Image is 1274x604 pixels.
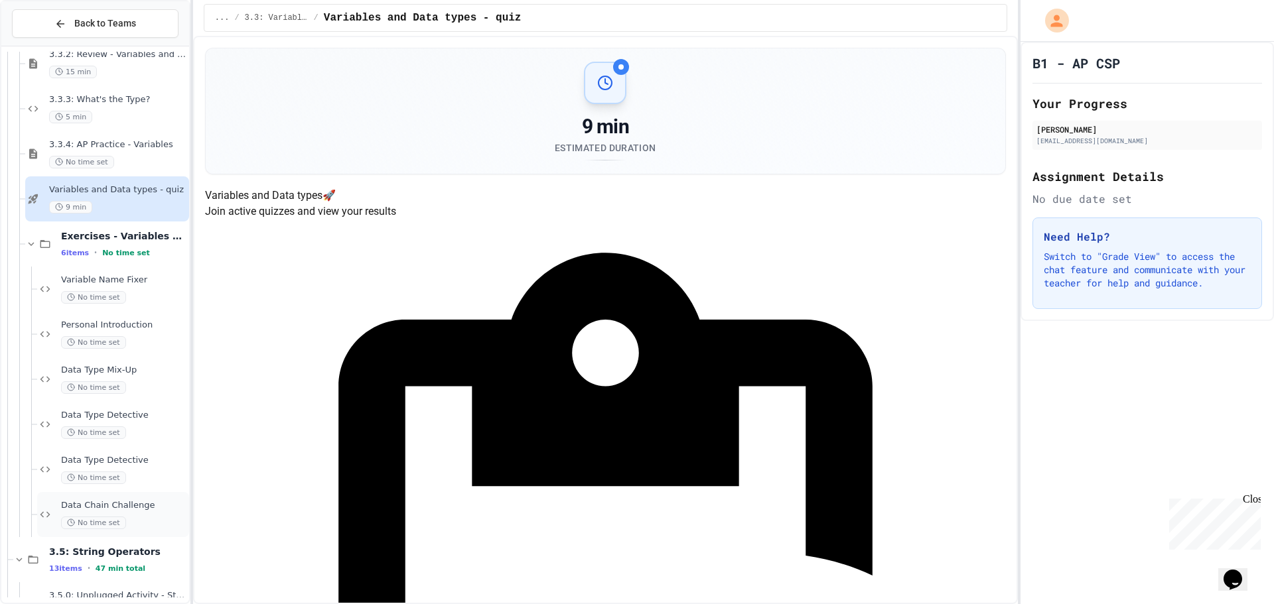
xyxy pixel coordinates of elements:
[49,111,92,123] span: 5 min
[102,249,150,257] span: No time set
[314,13,318,23] span: /
[1164,493,1261,550] iframe: chat widget
[49,590,186,601] span: 3.5.0: Unplugged Activity - String Operators
[245,13,309,23] span: 3.3: Variables and Data Types
[61,249,89,257] span: 6 items
[49,94,186,105] span: 3.3.3: What's the Type?
[61,230,186,242] span: Exercises - Variables and Data Types
[49,139,186,151] span: 3.3.4: AP Practice - Variables
[1032,191,1262,207] div: No due date set
[49,156,114,168] span: No time set
[49,49,186,60] span: 3.3.2: Review - Variables and Data Types
[94,247,97,258] span: •
[1218,551,1261,591] iframe: chat widget
[96,564,145,573] span: 47 min total
[61,426,126,439] span: No time set
[1032,167,1262,186] h2: Assignment Details
[205,204,1006,219] p: Join active quizzes and view your results
[61,410,186,421] span: Data Type Detective
[49,546,186,558] span: 3.5: String Operators
[49,66,97,78] span: 15 min
[61,336,126,349] span: No time set
[1032,54,1120,72] h1: B1 - AP CSP
[61,291,126,304] span: No time set
[1032,94,1262,113] h2: Your Progress
[74,17,136,30] span: Back to Teams
[1044,250,1251,290] p: Switch to "Grade View" to access the chat feature and communicate with your teacher for help and ...
[49,201,92,213] span: 9 min
[61,471,126,484] span: No time set
[61,500,186,511] span: Data Chain Challenge
[5,5,92,84] div: Chat with us now!Close
[61,365,186,376] span: Data Type Mix-Up
[555,141,656,154] div: Estimated Duration
[205,188,1006,204] h4: Variables and Data types 🚀
[49,184,186,196] span: Variables and Data types - quiz
[61,381,126,394] span: No time set
[61,274,186,286] span: Variable Name Fixer
[12,9,178,38] button: Back to Teams
[215,13,230,23] span: ...
[88,563,90,574] span: •
[61,516,126,529] span: No time set
[61,455,186,466] span: Data Type Detective
[49,564,82,573] span: 13 items
[1044,229,1251,245] h3: Need Help?
[61,320,186,331] span: Personal Introduction
[1036,123,1258,135] div: [PERSON_NAME]
[555,115,656,139] div: 9 min
[1031,5,1072,36] div: My Account
[1036,136,1258,146] div: [EMAIL_ADDRESS][DOMAIN_NAME]
[234,13,239,23] span: /
[324,10,522,26] span: Variables and Data types - quiz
